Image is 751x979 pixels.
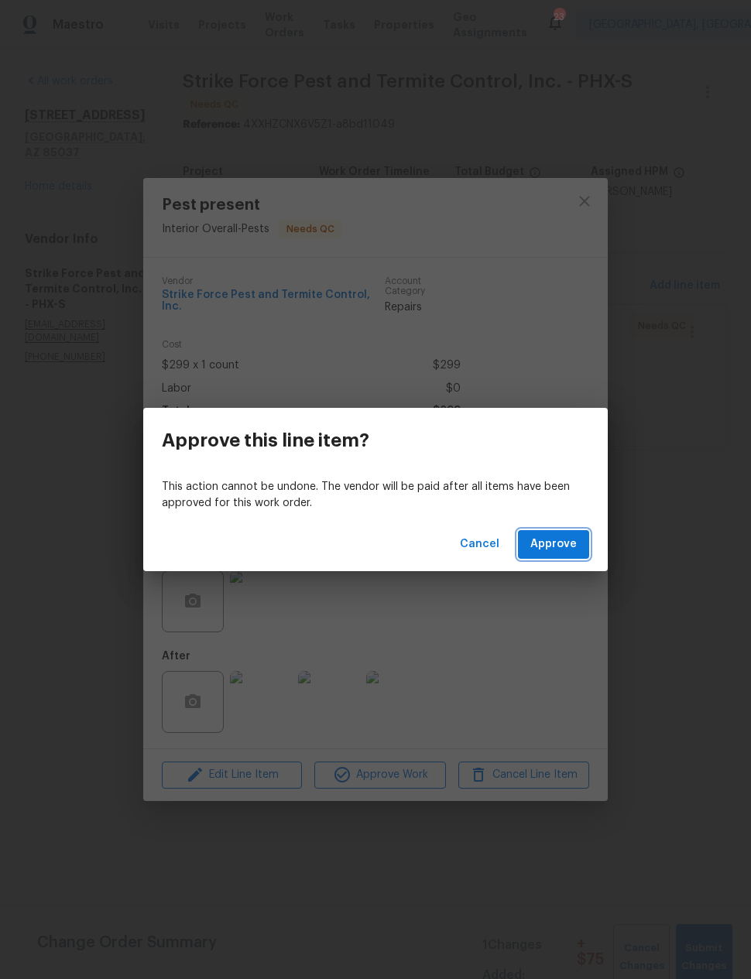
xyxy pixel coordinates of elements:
[162,479,589,512] p: This action cannot be undone. The vendor will be paid after all items have been approved for this...
[460,535,499,554] span: Cancel
[454,530,506,559] button: Cancel
[530,535,577,554] span: Approve
[518,530,589,559] button: Approve
[162,430,369,451] h3: Approve this line item?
